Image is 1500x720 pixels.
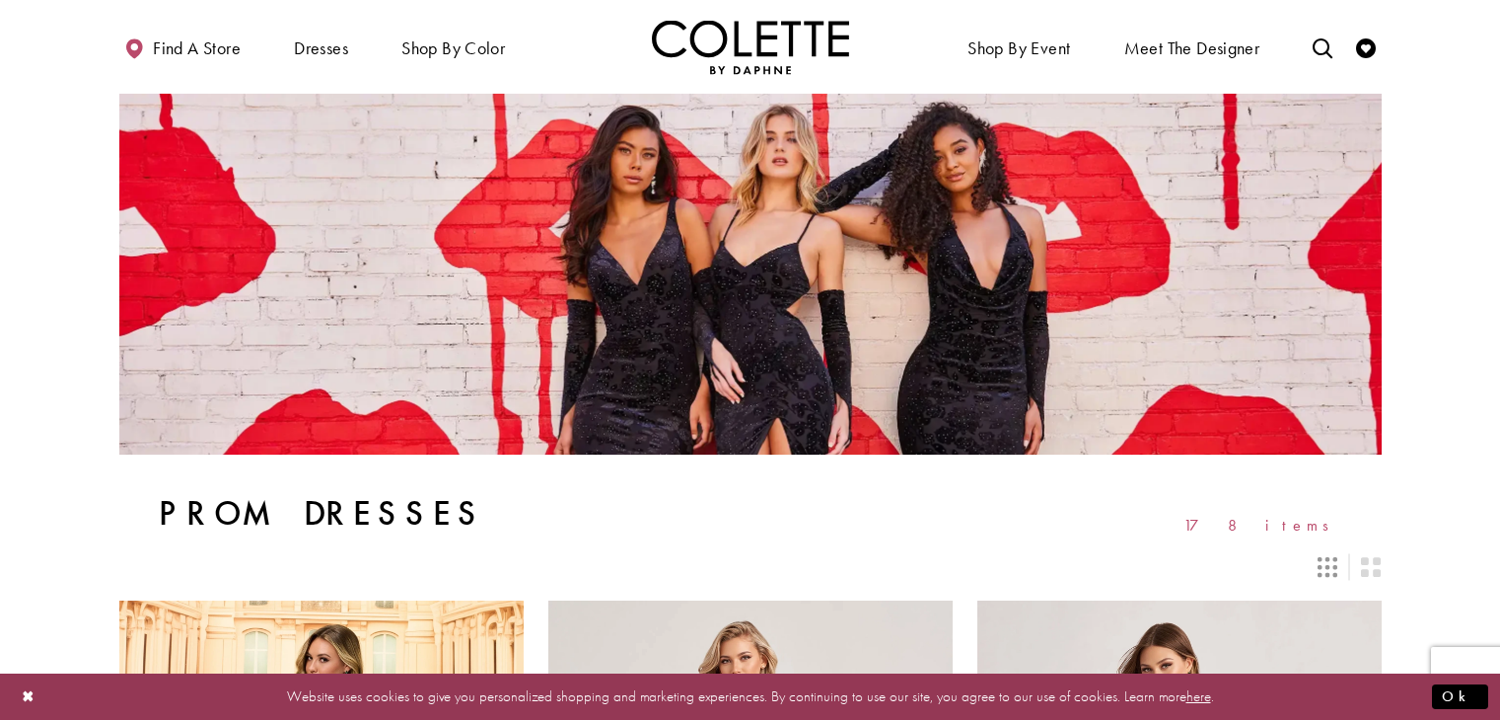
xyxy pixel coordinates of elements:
a: Toggle search [1308,20,1337,74]
span: Shop By Event [967,38,1070,58]
a: Visit Home Page [652,20,849,74]
p: Website uses cookies to give you personalized shopping and marketing experiences. By continuing t... [142,684,1358,710]
span: Shop by color [396,20,510,74]
a: Find a store [119,20,246,74]
span: Dresses [294,38,348,58]
button: Close Dialog [12,680,45,714]
span: Meet the designer [1124,38,1260,58]
button: Submit Dialog [1432,684,1488,709]
img: Colette by Daphne [652,20,849,74]
span: Find a store [153,38,241,58]
a: Check Wishlist [1351,20,1381,74]
span: Shop by color [401,38,505,58]
span: Shop By Event [963,20,1075,74]
span: Dresses [289,20,353,74]
div: Layout Controls [107,545,1393,589]
span: 178 items [1183,517,1342,534]
h1: Prom Dresses [159,494,485,534]
span: Switch layout to 2 columns [1361,557,1381,577]
span: Switch layout to 3 columns [1318,557,1337,577]
a: Meet the designer [1119,20,1265,74]
a: here [1186,686,1211,706]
